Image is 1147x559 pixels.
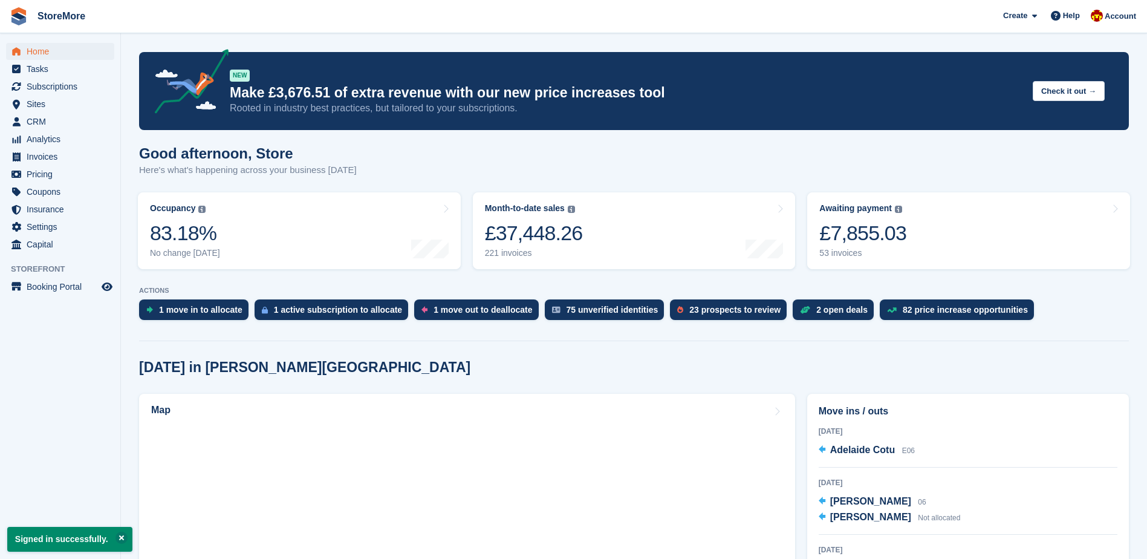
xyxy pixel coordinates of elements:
[139,287,1129,295] p: ACTIONS
[819,221,906,246] div: £7,855.03
[27,131,99,148] span: Analytics
[677,306,683,313] img: prospect-51fa495bee0391a8d652442698ab0144808aea92771e9ea1ae160a38d050c398.svg
[262,306,268,314] img: active_subscription_to_allocate_icon-d502201f5373d7db506a760aba3b589e785aa758c864c3986d89f69b8ff3...
[414,299,544,326] a: 1 move out to deallocate
[255,299,414,326] a: 1 active subscription to allocate
[552,306,561,313] img: verify_identity-adf6edd0f0f0b5bbfe63781bf79b02c33cf7c696d77639b501bdc392416b5a36.svg
[139,299,255,326] a: 1 move in to allocate
[800,306,810,314] img: deal-1b604bf984904fb50ccaf53a9ad4b4a5d6e5aea283cecdc64d6e3604feb123c2.svg
[689,305,781,315] div: 23 prospects to review
[150,203,195,214] div: Occupancy
[6,78,114,95] a: menu
[1063,10,1080,22] span: Help
[807,192,1130,269] a: Awaiting payment £7,855.03 53 invoices
[819,494,926,510] a: [PERSON_NAME] 06
[819,544,1117,555] div: [DATE]
[421,306,427,313] img: move_outs_to_deallocate_icon-f764333ba52eb49d3ac5e1228854f67142a1ed5810a6f6cc68b1a99e826820c5.svg
[1003,10,1027,22] span: Create
[27,218,99,235] span: Settings
[11,263,120,275] span: Storefront
[819,510,961,526] a: [PERSON_NAME] Not allocated
[830,512,911,522] span: [PERSON_NAME]
[819,477,1117,488] div: [DATE]
[33,6,90,26] a: StoreMore
[6,60,114,77] a: menu
[485,221,583,246] div: £37,448.26
[895,206,902,213] img: icon-info-grey-7440780725fd019a000dd9b08b2336e03edf1995a4989e88bcd33f0948082b44.svg
[485,203,565,214] div: Month-to-date sales
[274,305,402,315] div: 1 active subscription to allocate
[1105,10,1136,22] span: Account
[139,145,357,162] h1: Good afternoon, Store
[27,278,99,295] span: Booking Portal
[6,131,114,148] a: menu
[27,96,99,113] span: Sites
[830,496,911,506] span: [PERSON_NAME]
[139,163,357,177] p: Here's what's happening across your business [DATE]
[1033,81,1105,101] button: Check it out →
[230,84,1023,102] p: Make £3,676.51 of extra revenue with our new price increases tool
[545,299,671,326] a: 75 unverified identities
[27,60,99,77] span: Tasks
[6,43,114,60] a: menu
[159,305,242,315] div: 1 move in to allocate
[27,201,99,218] span: Insurance
[230,70,250,82] div: NEW
[151,405,171,416] h2: Map
[198,206,206,213] img: icon-info-grey-7440780725fd019a000dd9b08b2336e03edf1995a4989e88bcd33f0948082b44.svg
[568,206,575,213] img: icon-info-grey-7440780725fd019a000dd9b08b2336e03edf1995a4989e88bcd33f0948082b44.svg
[27,148,99,165] span: Invoices
[819,404,1117,419] h2: Move ins / outs
[27,78,99,95] span: Subscriptions
[6,236,114,253] a: menu
[819,203,892,214] div: Awaiting payment
[819,248,906,258] div: 53 invoices
[100,279,114,294] a: Preview store
[1091,10,1103,22] img: Store More Team
[6,218,114,235] a: menu
[6,148,114,165] a: menu
[27,236,99,253] span: Capital
[6,201,114,218] a: menu
[27,113,99,130] span: CRM
[150,221,220,246] div: 83.18%
[918,514,960,522] span: Not allocated
[6,183,114,200] a: menu
[793,299,880,326] a: 2 open deals
[830,445,895,455] span: Adelaide Cotu
[6,166,114,183] a: menu
[27,166,99,183] span: Pricing
[7,527,132,552] p: Signed in successfully.
[6,113,114,130] a: menu
[434,305,532,315] div: 1 move out to deallocate
[27,183,99,200] span: Coupons
[485,248,583,258] div: 221 invoices
[139,359,470,376] h2: [DATE] in [PERSON_NAME][GEOGRAPHIC_DATA]
[918,498,926,506] span: 06
[473,192,796,269] a: Month-to-date sales £37,448.26 221 invoices
[880,299,1040,326] a: 82 price increase opportunities
[819,443,915,459] a: Adelaide Cotu E06
[138,192,461,269] a: Occupancy 83.18% No change [DATE]
[567,305,658,315] div: 75 unverified identities
[887,307,897,313] img: price_increase_opportunities-93ffe204e8149a01c8c9dc8f82e8f89637d9d84a8eef4429ea346261dce0b2c0.svg
[150,248,220,258] div: No change [DATE]
[903,305,1028,315] div: 82 price increase opportunities
[230,102,1023,115] p: Rooted in industry best practices, but tailored to your subscriptions.
[27,43,99,60] span: Home
[816,305,868,315] div: 2 open deals
[6,278,114,295] a: menu
[6,96,114,113] a: menu
[819,426,1117,437] div: [DATE]
[146,306,153,313] img: move_ins_to_allocate_icon-fdf77a2bb77ea45bf5b3d319d69a93e2d87916cf1d5bf7949dd705db3b84f3ca.svg
[902,446,915,455] span: E06
[10,7,28,25] img: stora-icon-8386f47178a22dfd0bd8f6a31ec36ba5ce8667c1dd55bd0f319d3a0aa187defe.svg
[145,49,229,118] img: price-adjustments-announcement-icon-8257ccfd72463d97f412b2fc003d46551f7dbcb40ab6d574587a9cd5c0d94...
[670,299,793,326] a: 23 prospects to review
